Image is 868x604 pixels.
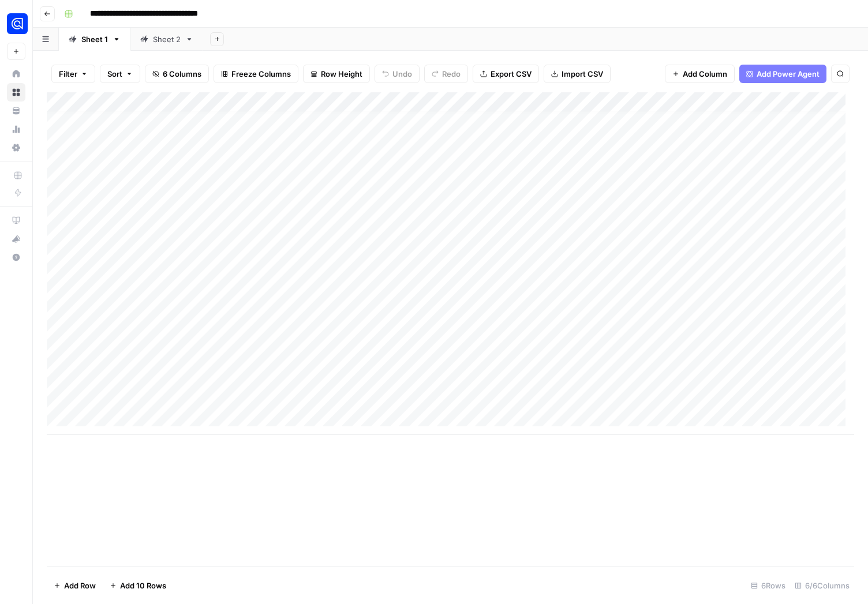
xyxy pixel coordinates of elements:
span: Redo [442,68,461,80]
button: Add 10 Rows [103,576,173,595]
a: Home [7,65,25,83]
a: Usage [7,120,25,138]
button: Sort [100,65,140,83]
button: Filter [51,65,95,83]
div: Sheet 1 [81,33,108,45]
span: Add Row [64,580,96,591]
span: Add Power Agent [757,68,820,80]
button: Row Height [303,65,370,83]
a: AirOps Academy [7,211,25,230]
button: Redo [424,65,468,83]
span: Undo [392,68,412,80]
button: Workspace: Engine [7,9,25,38]
span: Row Height [321,68,362,80]
span: 6 Columns [163,68,201,80]
span: Add 10 Rows [120,580,166,591]
a: Settings [7,138,25,157]
span: Add Column [683,68,727,80]
div: Sheet 2 [153,33,181,45]
div: What's new? [8,230,25,247]
img: Engine Logo [7,13,28,34]
a: Browse [7,83,25,102]
button: Export CSV [473,65,539,83]
div: 6/6 Columns [790,576,854,595]
button: Add Row [47,576,103,595]
a: Sheet 2 [130,28,203,51]
span: Export CSV [491,68,532,80]
button: What's new? [7,230,25,248]
span: Freeze Columns [231,68,291,80]
button: Help + Support [7,248,25,267]
span: Filter [59,68,77,80]
button: 6 Columns [145,65,209,83]
button: Add Power Agent [739,65,826,83]
button: Import CSV [544,65,611,83]
span: Import CSV [562,68,603,80]
span: Sort [107,68,122,80]
button: Undo [375,65,420,83]
a: Your Data [7,102,25,120]
button: Add Column [665,65,735,83]
a: Sheet 1 [59,28,130,51]
button: Freeze Columns [214,65,298,83]
div: 6 Rows [746,576,790,595]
